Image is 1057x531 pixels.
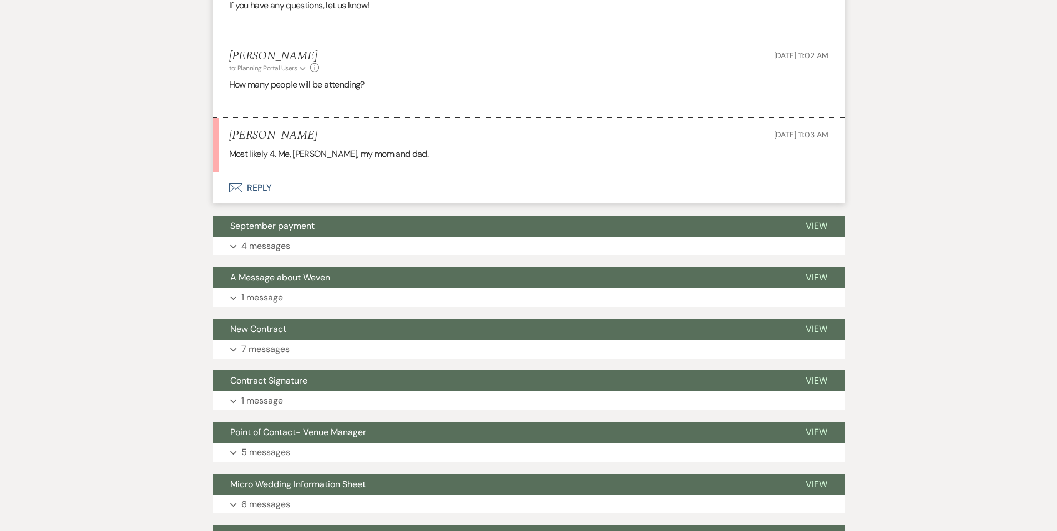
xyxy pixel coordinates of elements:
[241,445,290,459] p: 5 messages
[230,323,286,335] span: New Contract
[788,370,845,391] button: View
[806,272,827,283] span: View
[213,319,788,340] button: New Contract
[230,375,307,386] span: Contract Signature
[213,422,788,443] button: Point of Contact- Venue Manager
[213,288,845,307] button: 1 message
[241,394,283,408] p: 1 message
[806,375,827,386] span: View
[806,220,827,232] span: View
[806,478,827,490] span: View
[806,426,827,438] span: View
[806,323,827,335] span: View
[213,216,788,237] button: September payment
[230,426,366,438] span: Point of Contact- Venue Manager
[229,64,297,73] span: to: Planning Portal Users
[229,63,308,73] button: to: Planning Portal Users
[229,49,320,63] h5: [PERSON_NAME]
[229,78,828,92] p: How many people will be attending?
[229,129,317,142] h5: [PERSON_NAME]
[774,50,828,60] span: [DATE] 11:02 AM
[241,290,283,305] p: 1 message
[774,130,828,140] span: [DATE] 11:03 AM
[213,340,845,359] button: 7 messages
[213,443,845,462] button: 5 messages
[241,497,290,512] p: 6 messages
[213,237,845,256] button: 4 messages
[788,267,845,288] button: View
[230,272,330,283] span: A Message about Weven
[230,478,366,490] span: Micro Wedding Information Sheet
[788,474,845,495] button: View
[788,319,845,340] button: View
[230,220,315,232] span: September payment
[241,239,290,253] p: 4 messages
[213,391,845,410] button: 1 message
[213,495,845,514] button: 6 messages
[241,342,290,356] p: 7 messages
[788,216,845,237] button: View
[213,370,788,391] button: Contract Signature
[213,474,788,495] button: Micro Wedding Information Sheet
[213,267,788,288] button: A Message about Weven
[229,147,828,161] p: Most likely 4. Me, [PERSON_NAME], my mom and dad.
[213,172,845,203] button: Reply
[788,422,845,443] button: View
